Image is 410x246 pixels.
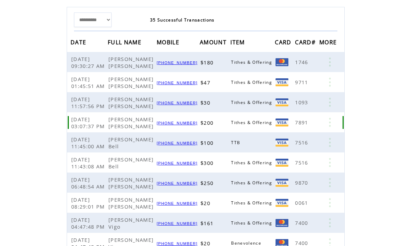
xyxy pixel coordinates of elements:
span: [DATE] 09:30:27 AM [71,56,107,70]
span: 7516 [295,139,310,146]
img: Visa [276,79,288,87]
span: Tithes & Offering [231,220,274,226]
a: [PHONE_NUMBER] [157,222,198,226]
span: Tithes & Offering [231,80,274,86]
span: Tithes & Offering [231,180,274,186]
span: [PERSON_NAME] [PERSON_NAME] [108,76,155,90]
span: $100 [200,140,215,147]
span: TTB [231,140,242,146]
a: [PHONE_NUMBER] [157,141,198,146]
span: $20 [200,200,212,207]
span: 35 Successful Transactions [150,17,215,23]
span: [DATE] 01:45:51 AM [71,76,107,90]
a: CARD# [295,40,317,44]
span: MORE [319,37,338,50]
span: CARD [275,37,293,50]
span: [DATE] 03:07:37 PM [71,116,107,130]
span: $30 [200,99,212,106]
span: [DATE] 11:57:56 PM [71,96,107,110]
span: MOBILE [157,37,181,50]
span: $47 [200,79,212,86]
span: 7891 [295,119,310,126]
span: Tithes & Offering [231,200,274,206]
span: [PERSON_NAME] [PERSON_NAME] [108,176,155,190]
span: [DATE] 11:45:00 AM [71,136,107,150]
span: Tithes & Offering [231,120,274,126]
span: 7516 [295,159,310,166]
span: $250 [200,180,215,187]
a: [PHONE_NUMBER] [157,81,198,85]
img: Visa [276,119,288,127]
span: [PERSON_NAME] [PERSON_NAME] [108,56,155,70]
img: Mastercard [276,219,288,227]
span: $300 [200,160,215,167]
span: 9711 [295,79,310,86]
a: AMOUNT [200,40,228,44]
img: Visa [276,159,288,167]
span: 9870 [295,179,310,186]
span: Tithes & Offering [231,160,274,166]
a: [PHONE_NUMBER] [157,121,198,125]
span: ITEM [230,37,246,50]
span: [PERSON_NAME] [PERSON_NAME] [108,116,155,130]
a: [PHONE_NUMBER] [157,161,198,166]
span: FULL NAME [108,37,143,50]
span: $180 [200,59,215,66]
span: [DATE] 04:47:48 PM [71,217,107,230]
a: [PHONE_NUMBER] [157,242,198,246]
span: 1093 [295,99,310,106]
span: DATE [71,37,88,50]
span: [PERSON_NAME] [PERSON_NAME] [108,196,155,210]
a: [PHONE_NUMBER] [157,202,198,206]
a: MOBILE [157,40,181,44]
span: Tithes & Offering [231,60,274,65]
img: Mastercard [276,59,288,67]
span: [DATE] 06:48:54 AM [71,176,107,190]
img: Visa [276,99,288,107]
span: [DATE] 11:43:08 AM [71,156,107,170]
span: AMOUNT [200,37,228,50]
a: [PHONE_NUMBER] [157,61,198,65]
a: [PHONE_NUMBER] [157,182,198,186]
img: Visa [276,179,288,187]
img: Visa [276,139,288,147]
a: ITEM [230,40,246,44]
img: Visa [276,199,288,207]
a: FULL NAME [108,40,143,44]
span: 7400 [295,220,310,227]
span: [PERSON_NAME] [PERSON_NAME] [108,96,155,110]
span: [DATE] 08:29:01 PM [71,196,107,210]
a: CARD [275,40,293,44]
span: $161 [200,220,215,227]
span: [PERSON_NAME] Bell [108,136,154,150]
span: $200 [200,120,215,126]
span: [PERSON_NAME] Bell [108,156,154,170]
span: Tithes & Offering [231,100,274,106]
span: [PERSON_NAME] Vigo [108,217,154,230]
a: DATE [71,40,88,44]
span: 0061 [295,200,310,207]
span: 1746 [295,59,310,66]
span: CARD# [295,37,317,50]
a: [PHONE_NUMBER] [157,101,198,105]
